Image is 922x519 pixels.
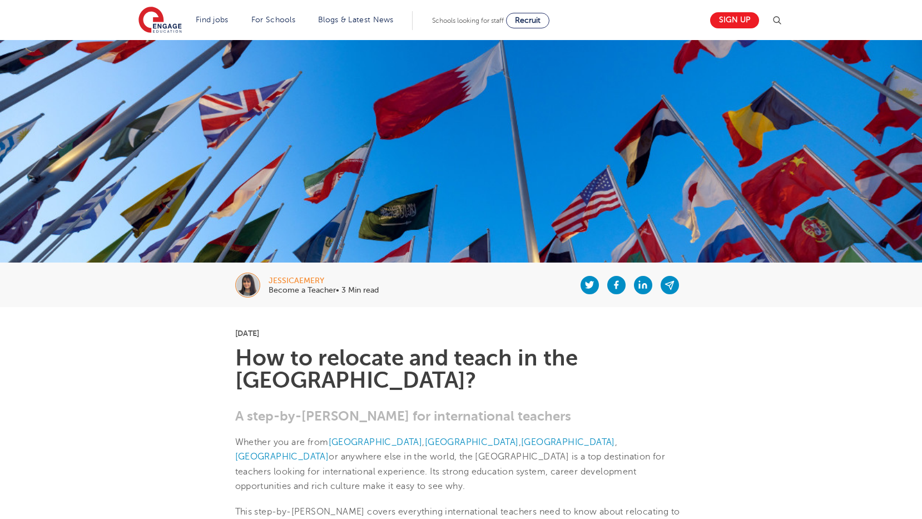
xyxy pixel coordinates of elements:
a: For Schools [251,16,295,24]
a: Sign up [710,12,759,28]
a: Find jobs [196,16,229,24]
p: Become a Teacher• 3 Min read [269,286,379,294]
a: [GEOGRAPHIC_DATA] [235,452,329,462]
p: [DATE] [235,329,687,337]
span: or anywhere else in the world, the [GEOGRAPHIC_DATA] is a top destination for teachers looking fo... [235,452,666,491]
span: Whether you are from [235,437,329,447]
a: [GEOGRAPHIC_DATA] [521,437,615,447]
img: Engage Education [138,7,182,34]
a: [GEOGRAPHIC_DATA] [425,437,519,447]
span: Recruit [515,16,541,24]
b: A step-by-[PERSON_NAME] for international teachers [235,408,571,424]
a: Recruit [506,13,549,28]
span: , [519,437,521,447]
h1: How to relocate and teach in the [GEOGRAPHIC_DATA]? [235,347,687,392]
span: , [615,437,617,447]
span: , [422,437,424,447]
a: Blogs & Latest News [318,16,394,24]
span: Schools looking for staff [432,17,504,24]
a: [GEOGRAPHIC_DATA] [329,437,423,447]
div: jessicaemery [269,277,379,285]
